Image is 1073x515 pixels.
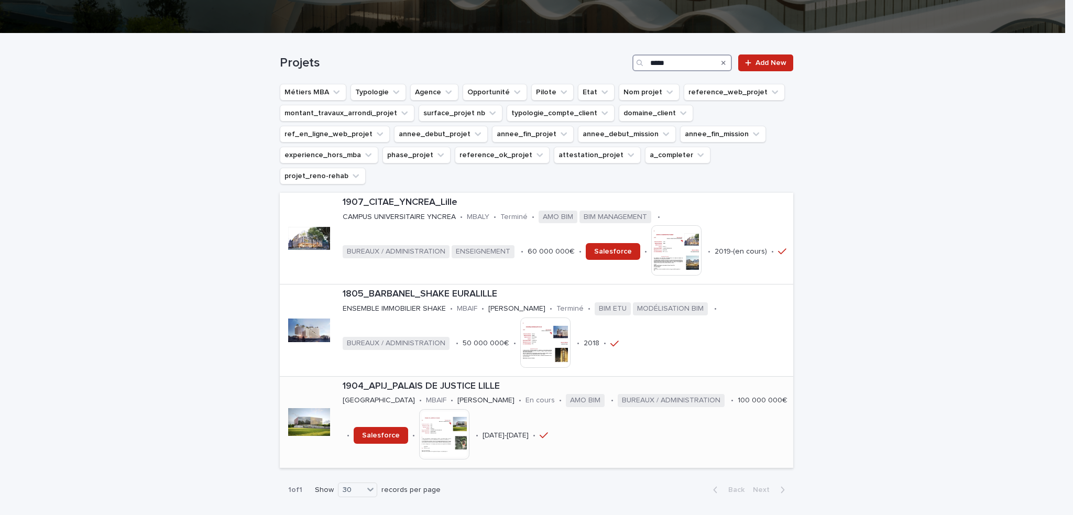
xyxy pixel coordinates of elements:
[705,485,749,495] button: Back
[463,84,527,101] button: Opportunité
[280,284,793,376] a: 1805_BARBANEL_SHAKE EURALILLEENSEMBLE IMMOBILIER SHAKE•MBAIF•[PERSON_NAME]•Terminé•BIM ETUMODÉLIS...
[715,247,767,256] p: 2019-(en cours)
[594,248,632,255] span: Salesforce
[619,105,693,122] button: domaine_client
[457,304,477,313] p: MBAIF
[595,302,631,315] span: BIM ETU
[488,304,545,313] p: [PERSON_NAME]
[280,84,346,101] button: Métiers MBA
[455,147,550,163] button: reference_ok_projet
[410,84,458,101] button: Agence
[280,193,793,284] a: 1907_CITAE_YNCREA_LilleCAMPUS UNIVERSITAIRE YNCREA•MBALY•Terminé•AMO BIMBIM MANAGEMENT•BUREAUX / ...
[381,486,441,495] p: records per page
[519,396,521,405] p: •
[280,126,390,143] button: ref_en_ligne_web_projet
[680,126,766,143] button: annee_fin_mission
[556,304,584,313] p: Terminé
[525,396,555,405] p: En cours
[500,213,528,222] p: Terminé
[632,54,732,71] input: Search
[476,431,478,440] p: •
[343,245,450,258] span: BUREAUX / ADMINISTRATION
[457,396,514,405] p: [PERSON_NAME]
[531,84,574,101] button: Pilote
[579,247,582,256] p: •
[722,486,744,494] span: Back
[513,339,516,348] p: •
[343,289,789,300] p: 1805_BARBANEL_SHAKE EURALILLE
[315,486,334,495] p: Show
[578,84,615,101] button: Etat
[577,339,579,348] p: •
[343,396,415,405] p: [GEOGRAPHIC_DATA]
[351,84,406,101] button: Typologie
[618,394,725,407] span: BUREAUX / ADMINISTRATION
[658,213,660,222] p: •
[644,247,647,256] p: •
[611,396,614,405] p: •
[578,126,676,143] button: annee_debut_mission
[566,394,605,407] span: AMO BIM
[412,431,415,440] p: •
[753,486,776,494] span: Next
[280,377,793,468] a: 1904_APIJ_PALAIS DE JUSTICE LILLE[GEOGRAPHIC_DATA]•MBAIF•[PERSON_NAME]•En cours•AMO BIM•BUREAUX /...
[533,431,535,440] p: •
[749,485,793,495] button: Next
[645,147,710,163] button: a_completer
[554,147,641,163] button: attestation_projet
[338,485,364,496] div: 30
[559,396,562,405] p: •
[586,243,640,260] a: Salesforce
[494,213,496,222] p: •
[771,247,774,256] p: •
[450,304,453,313] p: •
[343,337,450,350] span: BUREAUX / ADMINISTRATION
[394,126,488,143] button: annee_debut_projet
[521,247,523,256] p: •
[343,213,456,222] p: CAMPUS UNIVERSITAIRE YNCREA
[539,211,577,224] span: AMO BIM
[343,304,446,313] p: ENSEMBLE IMMOBILIER SHAKE
[280,147,378,163] button: experience_hors_mba
[550,304,552,313] p: •
[382,147,451,163] button: phase_projet
[481,304,484,313] p: •
[280,56,628,71] h1: Projets
[280,105,414,122] button: montant_travaux_arrondi_projet
[507,105,615,122] button: typologie_compte_client
[460,213,463,222] p: •
[451,396,453,405] p: •
[738,54,793,71] a: Add New
[528,247,575,256] p: 60 000 000€
[731,396,733,405] p: •
[492,126,574,143] button: annee_fin_projet
[280,477,311,503] p: 1 of 1
[579,211,651,224] span: BIM MANAGEMENT
[456,339,458,348] p: •
[426,396,446,405] p: MBAIF
[756,59,786,67] span: Add New
[714,304,717,313] p: •
[343,197,789,209] p: 1907_CITAE_YNCREA_Lille
[619,84,680,101] button: Nom projet
[467,213,489,222] p: MBALY
[584,339,599,348] p: 2018
[532,213,534,222] p: •
[483,431,529,440] p: [DATE]-[DATE]
[738,396,787,405] p: 100 000 000€
[633,302,708,315] span: MODÉLISATION BIM
[343,381,789,392] p: 1904_APIJ_PALAIS DE JUSTICE LILLE
[347,431,349,440] p: •
[588,304,590,313] p: •
[419,105,502,122] button: surface_projet nb
[362,432,400,439] span: Salesforce
[708,247,710,256] p: •
[419,396,422,405] p: •
[463,339,509,348] p: 50 000 000€
[452,245,514,258] span: ENSEIGNEMENT
[354,427,408,444] a: Salesforce
[280,168,366,184] button: projet_reno-rehab
[604,339,606,348] p: •
[684,84,785,101] button: reference_web_projet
